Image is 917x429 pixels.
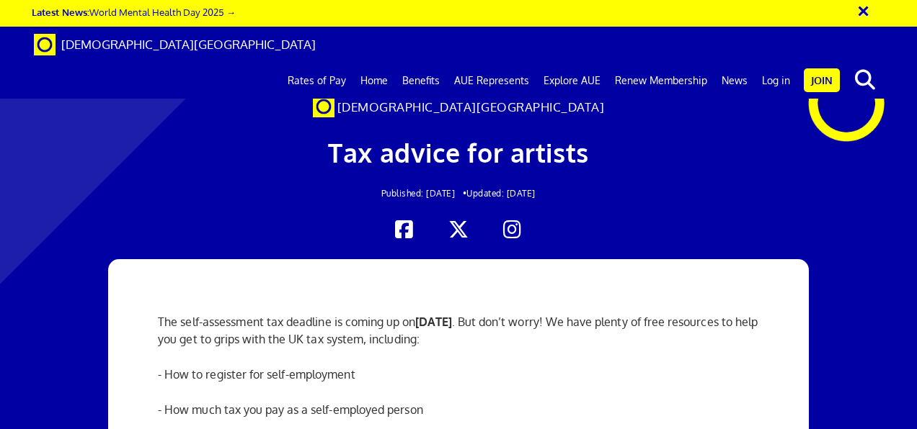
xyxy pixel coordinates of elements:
a: Brand [DEMOGRAPHIC_DATA][GEOGRAPHIC_DATA] [23,27,327,63]
strong: Latest News: [32,6,89,18]
a: Home [353,63,395,99]
span: [DEMOGRAPHIC_DATA][GEOGRAPHIC_DATA] [337,99,605,114]
strong: [DATE] [415,315,452,329]
a: Latest News:World Mental Health Day 2025 → [32,6,236,18]
button: search [843,65,887,95]
a: Join [804,68,840,92]
a: Benefits [395,63,447,99]
a: AUE Represents [447,63,536,99]
a: Explore AUE [536,63,608,99]
span: The self-assessment tax deadline is coming up on . But don’t worry! We have plenty of free resour... [158,315,758,346]
span: - How to register for self-employment [158,367,355,381]
a: News [714,63,755,99]
span: - How much tax you pay as a self-employed person [158,402,423,417]
a: Rates of Pay [280,63,353,99]
span: Tax advice for artists [328,136,588,168]
span: Published: [DATE] • [381,188,467,199]
span: [DEMOGRAPHIC_DATA][GEOGRAPHIC_DATA] [61,37,316,52]
h2: Updated: [DATE] [179,189,738,198]
a: Renew Membership [608,63,714,99]
a: Log in [755,63,797,99]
